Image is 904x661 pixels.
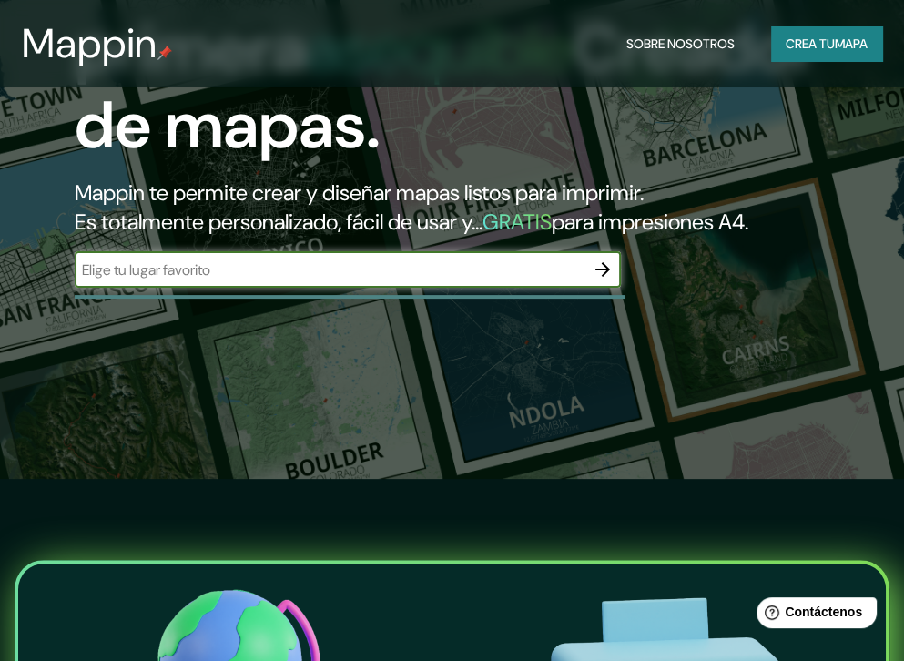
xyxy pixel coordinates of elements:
[552,208,748,236] font: para impresiones A4.
[22,17,157,70] font: Mappin
[786,36,835,52] font: Crea tu
[771,26,882,61] button: Crea tumapa
[626,36,735,52] font: Sobre nosotros
[482,208,552,236] font: GRATIS
[75,178,644,207] font: Mappin te permite crear y diseñar mapas listos para imprimir.
[742,590,884,641] iframe: Lanzador de widgets de ayuda
[75,259,584,280] input: Elige tu lugar favorito
[157,46,172,60] img: pin de mapeo
[835,36,868,52] font: mapa
[75,208,482,236] font: Es totalmente personalizado, fácil de usar y...
[619,26,742,61] button: Sobre nosotros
